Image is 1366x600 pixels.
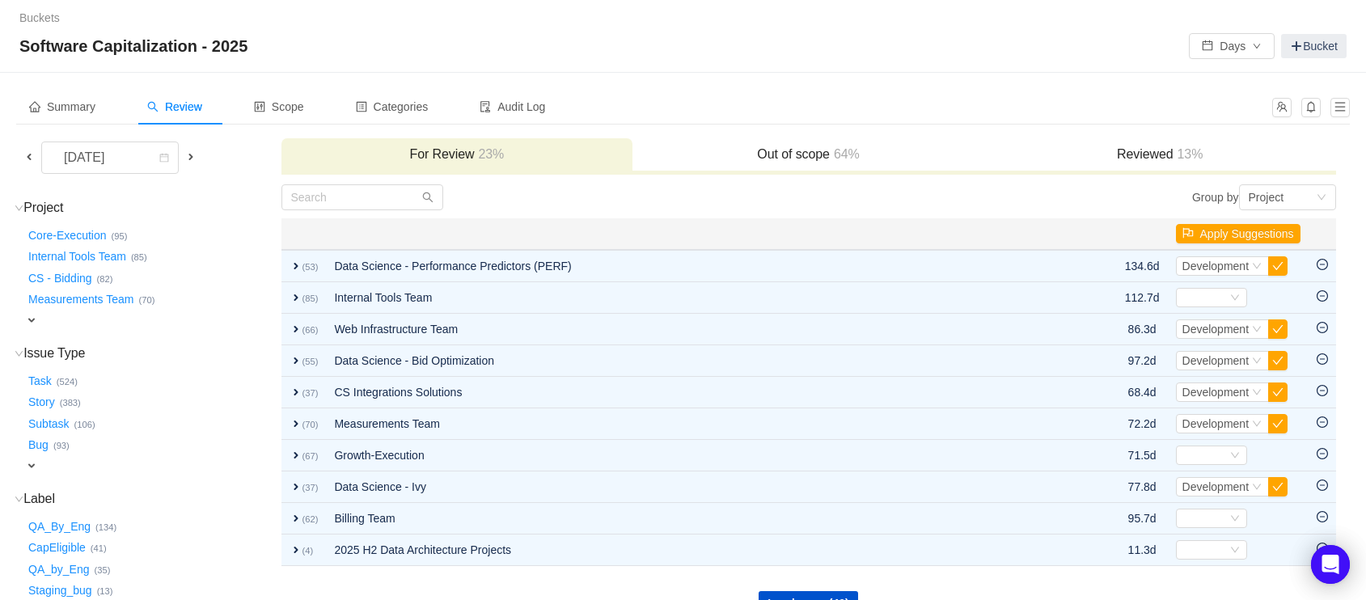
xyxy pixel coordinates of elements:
button: icon: menu [1330,98,1350,117]
h3: Out of scope [641,146,976,163]
small: (62) [302,514,319,524]
span: expand [290,543,302,556]
small: (106) [74,420,95,429]
small: (35) [95,565,111,575]
button: Core-Execution [25,222,112,248]
td: Data Science - Ivy [326,471,1069,503]
span: Software Capitalization - 2025 [19,33,257,59]
span: Development [1182,480,1250,493]
span: expand [290,449,302,462]
td: Data Science - Bid Optimization [326,345,1069,377]
button: icon: flagApply Suggestions [1176,224,1300,243]
i: icon: down [1230,293,1240,304]
i: icon: minus-circle [1317,480,1328,491]
button: CapEligible [25,535,91,561]
span: 64% [830,147,860,161]
small: (67) [302,451,319,461]
div: Project [1249,185,1284,209]
button: QA_by_Eng [25,556,95,582]
span: expand [290,480,302,493]
span: Development [1182,417,1250,430]
span: expand [290,323,302,336]
button: icon: bell [1301,98,1321,117]
button: QA_By_Eng [25,513,95,539]
i: icon: search [422,192,433,203]
i: icon: minus-circle [1317,353,1328,365]
i: icon: home [29,101,40,112]
button: Story [25,390,60,416]
i: icon: down [1252,324,1262,336]
td: 97.2d [1117,345,1168,377]
button: icon: check [1268,414,1288,433]
small: (70) [302,420,319,429]
span: Development [1182,354,1250,367]
span: expand [290,291,302,304]
span: expand [25,314,38,327]
td: 77.8d [1117,471,1168,503]
td: Measurements Team [326,408,1069,440]
small: (66) [302,325,319,335]
span: 23% [474,147,504,161]
i: icon: minus-circle [1317,290,1328,302]
td: Web Infrastructure Team [326,314,1069,345]
button: icon: check [1268,382,1288,402]
i: icon: profile [356,101,367,112]
td: 68.4d [1117,377,1168,408]
i: icon: minus-circle [1317,385,1328,396]
small: (37) [302,388,319,398]
td: Internal Tools Team [326,282,1069,314]
input: Search [281,184,443,210]
i: icon: down [1252,482,1262,493]
span: Audit Log [480,100,545,113]
button: icon: check [1268,477,1288,496]
td: Data Science - Performance Predictors (PERF) [326,250,1069,282]
div: Open Intercom Messenger [1311,545,1350,584]
small: (95) [112,231,128,241]
div: Group by [809,184,1336,210]
button: Measurements Team [25,287,138,313]
button: icon: check [1268,319,1288,339]
span: expand [25,459,38,472]
i: icon: down [1317,192,1326,204]
i: icon: down [1252,419,1262,430]
h3: Issue Type [25,345,280,361]
i: icon: minus-circle [1317,448,1328,459]
i: icon: minus-circle [1317,543,1328,554]
td: 134.6d [1117,250,1168,282]
i: icon: down [1230,513,1240,525]
button: Subtask [25,411,74,437]
i: icon: calendar [159,153,169,164]
a: Buckets [19,11,60,24]
a: Bucket [1281,34,1347,58]
small: (13) [97,586,113,596]
td: CS Integrations Solutions [326,377,1069,408]
button: icon: team [1272,98,1292,117]
h3: Reviewed [992,146,1328,163]
i: icon: down [1230,450,1240,462]
h3: For Review [290,146,625,163]
button: Bug [25,433,53,458]
small: (85) [131,252,147,262]
span: Development [1182,260,1250,273]
small: (55) [302,357,319,366]
div: [DATE] [51,142,121,173]
td: 112.7d [1117,282,1168,314]
i: icon: minus-circle [1317,511,1328,522]
td: 2025 H2 Data Architecture Projects [326,535,1069,566]
small: (383) [60,398,81,408]
span: Development [1182,386,1250,399]
i: icon: down [15,204,23,213]
h3: Project [25,200,280,216]
span: expand [290,386,302,399]
button: Task [25,368,57,394]
i: icon: minus-circle [1317,416,1328,428]
small: (524) [57,377,78,387]
span: Review [147,100,202,113]
span: expand [290,417,302,430]
button: Internal Tools Team [25,244,131,270]
span: expand [290,512,302,525]
button: icon: calendarDaysicon: down [1189,33,1275,59]
i: icon: down [1252,356,1262,367]
span: Summary [29,100,95,113]
span: Categories [356,100,429,113]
